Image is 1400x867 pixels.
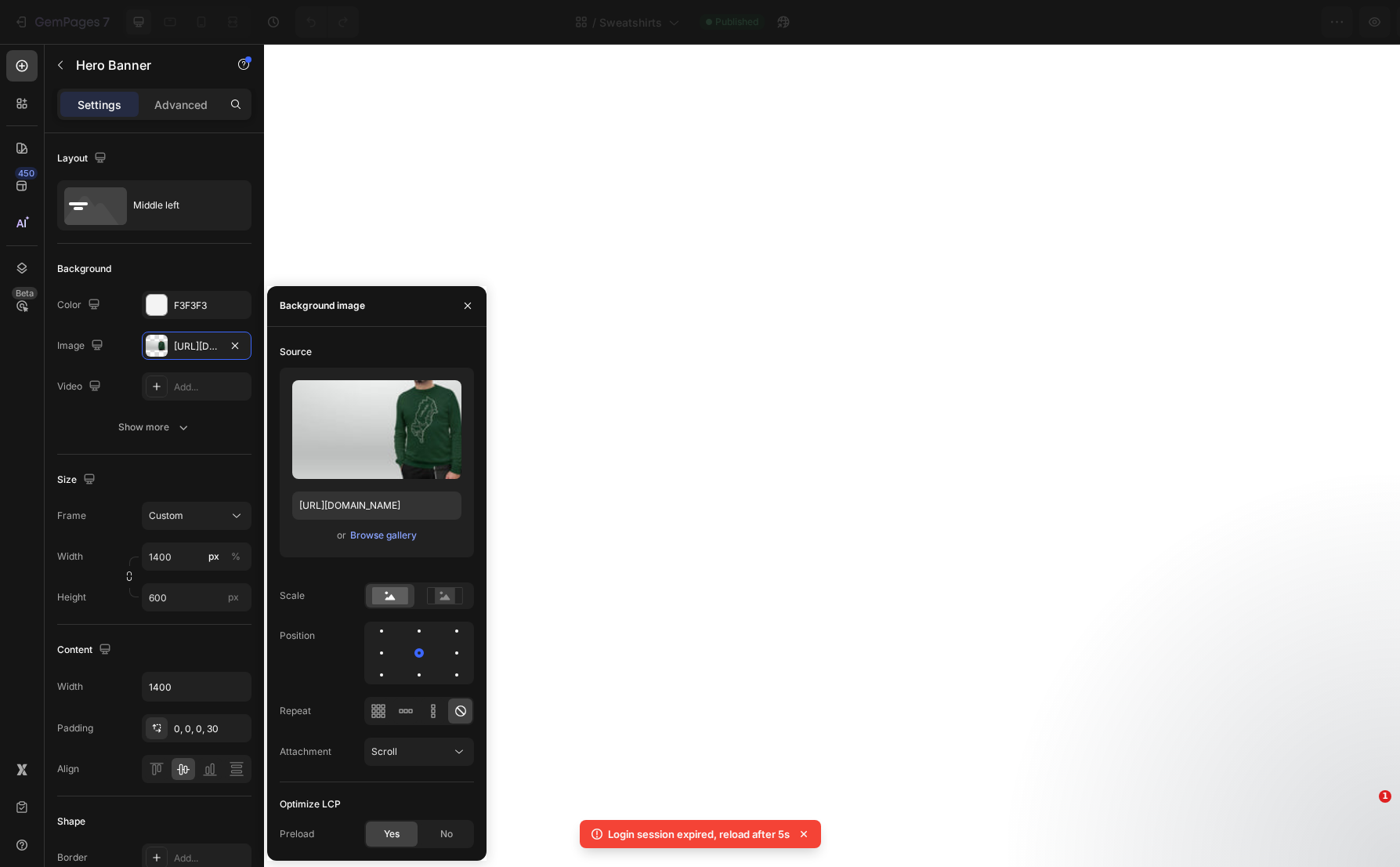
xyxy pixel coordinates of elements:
[371,745,397,757] span: Scroll
[204,547,223,566] button: %
[280,745,331,759] div: Attachment
[280,704,311,718] div: Repeat
[57,640,114,661] div: Content
[384,827,400,841] span: Yes
[231,550,241,564] div: %
[599,14,662,31] span: Sweatshirts
[143,673,251,701] input: Auto
[12,287,38,299] div: Beta
[1251,16,1277,29] span: Save
[1347,814,1384,851] iframe: Intercom live chat
[57,262,111,276] div: Background
[208,550,219,564] div: px
[57,509,86,523] label: Frame
[133,187,229,223] div: Middle left
[78,96,121,113] p: Settings
[292,492,461,520] input: https://example.com/image.jpg
[1379,790,1391,803] span: 1
[57,721,93,735] div: Padding
[76,56,209,74] p: Hero Banner
[364,738,474,766] button: Scroll
[174,339,219,354] div: [URL][DOMAIN_NAME]
[118,419,191,435] div: Show more
[608,826,790,842] p: Login session expired, reload after 5s
[1296,6,1362,38] button: Publish
[57,413,251,441] button: Show more
[1083,14,1196,31] span: 1 collection assigned
[280,827,314,841] div: Preload
[174,851,248,865] div: Add...
[6,6,117,38] button: 7
[715,15,758,29] span: Published
[350,528,417,542] div: Browse gallery
[103,13,110,31] p: 7
[149,509,183,523] span: Custom
[57,590,86,604] label: Height
[15,167,38,180] div: 450
[57,376,104,397] div: Video
[1309,14,1348,31] div: Publish
[280,299,365,313] div: Background image
[174,722,248,736] div: 0, 0, 0, 30
[154,96,208,113] p: Advanced
[440,827,453,841] span: No
[57,814,85,829] div: Shape
[174,380,248,394] div: Add...
[57,550,83,564] label: Width
[592,14,596,31] span: /
[142,583,251,611] input: px
[57,148,110,169] div: Layout
[57,851,88,865] div: Border
[57,680,83,694] div: Width
[349,528,418,543] button: Browse gallery
[1238,6,1290,38] button: Save
[280,797,341,811] div: Optimize LCP
[280,629,315,643] div: Position
[280,345,312,359] div: Source
[1069,6,1232,38] button: 1 collection assigned
[57,762,79,776] div: Align
[295,6,359,38] div: Undo/Redo
[264,44,1400,867] iframe: Design area
[228,591,239,603] span: px
[57,470,99,491] div: Size
[57,336,107,357] div: Image
[142,542,251,571] input: px%
[292,380,461,479] img: preview-image
[226,547,245,566] button: px
[142,502,251,530] button: Custom
[174,299,248,313] div: F3F3F3
[280,589,305,603] div: Scale
[57,295,103,316] div: Color
[337,526,346,545] span: or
